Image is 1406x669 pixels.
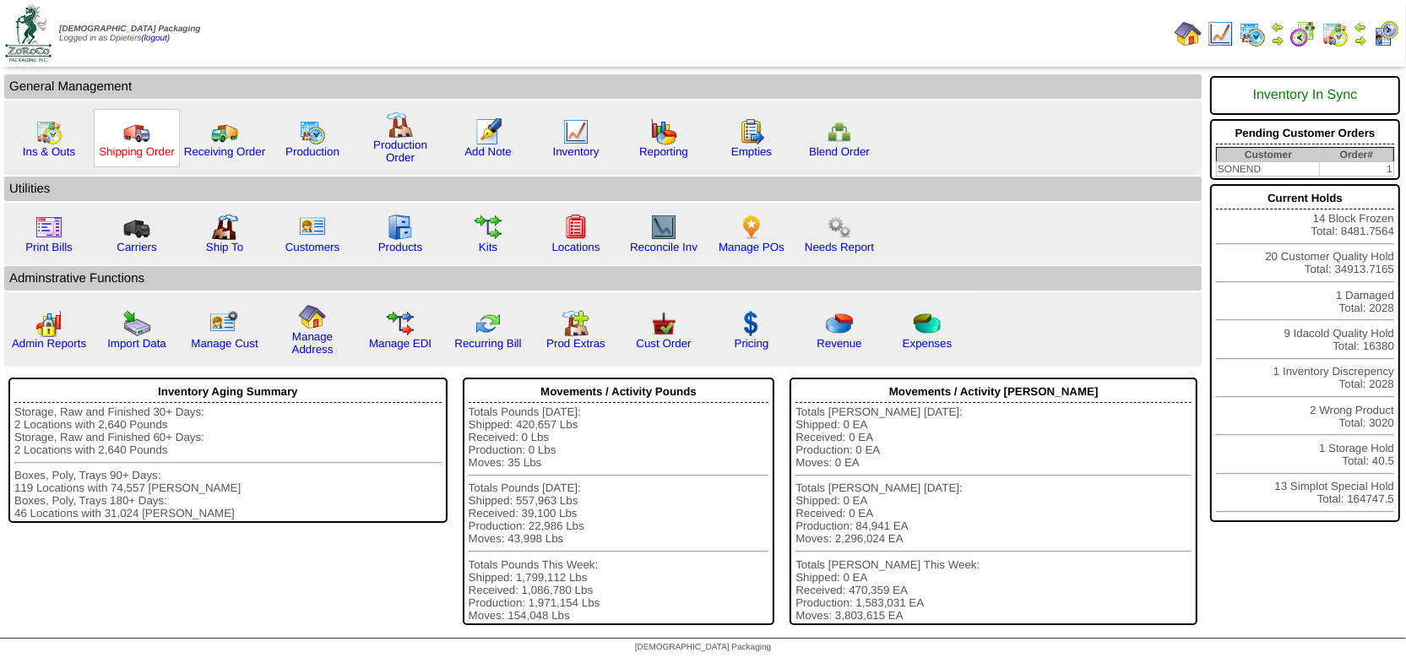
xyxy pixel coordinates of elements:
img: prodextras.gif [562,310,589,337]
div: Movements / Activity [PERSON_NAME] [795,381,1192,403]
img: arrowright.gif [1271,34,1284,47]
span: [DEMOGRAPHIC_DATA] Packaging [635,643,771,652]
div: Current Holds [1216,188,1394,209]
a: Carriers [117,241,156,253]
a: Production Order [373,139,427,164]
img: edi.gif [387,310,414,337]
th: Order# [1320,148,1394,162]
a: Pricing [735,337,769,350]
a: Blend Order [809,145,870,158]
img: calendarinout.gif [1322,20,1349,47]
a: Expenses [903,337,953,350]
img: import.gif [123,310,150,337]
div: Totals Pounds [DATE]: Shipped: 420,657 Lbs Received: 0 Lbs Production: 0 Lbs Moves: 35 Lbs Totals... [469,405,769,622]
img: customers.gif [299,214,326,241]
th: Customer [1217,148,1320,162]
a: Import Data [107,337,166,350]
td: Utilities [4,177,1202,201]
a: Shipping Order [99,145,175,158]
img: calendarblend.gif [1289,20,1316,47]
a: Reconcile Inv [630,241,698,253]
a: Kits [479,241,497,253]
img: truck2.gif [211,118,238,145]
td: SONEND [1217,162,1320,177]
a: Receiving Order [184,145,265,158]
img: orders.gif [475,118,502,145]
img: locations.gif [562,214,589,241]
img: graph.gif [650,118,677,145]
img: reconcile.gif [475,310,502,337]
img: po.png [738,214,765,241]
img: calendarprod.gif [1239,20,1266,47]
img: pie_chart2.png [914,310,941,337]
a: Manage Address [292,330,334,356]
a: Manage EDI [369,337,432,350]
a: Reporting [639,145,688,158]
img: workflow.png [826,214,853,241]
img: cust_order.png [650,310,677,337]
img: dollar.gif [738,310,765,337]
a: Inventory [553,145,600,158]
img: workorder.gif [738,118,765,145]
img: calendarinout.gif [35,118,62,145]
a: Recurring Bill [454,337,521,350]
img: line_graph.gif [1207,20,1234,47]
a: Needs Report [805,241,874,253]
a: (logout) [141,34,170,43]
a: Ins & Outs [23,145,75,158]
a: Production [285,145,339,158]
a: Empties [731,145,772,158]
img: arrowright.gif [1354,34,1367,47]
a: Add Note [464,145,512,158]
div: Pending Customer Orders [1216,122,1394,144]
div: Totals [PERSON_NAME] [DATE]: Shipped: 0 EA Received: 0 EA Production: 0 EA Moves: 0 EA Totals [PE... [795,405,1192,622]
img: home.gif [299,303,326,330]
img: arrowleft.gif [1354,20,1367,34]
img: home.gif [1175,20,1202,47]
img: truck3.gif [123,214,150,241]
td: 1 [1320,162,1394,177]
a: Prod Extras [546,337,605,350]
a: Admin Reports [12,337,86,350]
img: cabinet.gif [387,214,414,241]
img: line_graph2.gif [650,214,677,241]
a: Customers [285,241,339,253]
img: calendarprod.gif [299,118,326,145]
img: zoroco-logo-small.webp [5,5,52,62]
a: Ship To [206,241,243,253]
div: Movements / Activity Pounds [469,381,769,403]
td: General Management [4,74,1202,99]
img: network.png [826,118,853,145]
div: Inventory Aging Summary [14,381,442,403]
a: Cust Order [636,337,691,350]
div: Storage, Raw and Finished 30+ Days: 2 Locations with 2,640 Pounds Storage, Raw and Finished 60+ D... [14,405,442,519]
a: Locations [551,241,600,253]
span: Logged in as Dpieters [59,24,200,43]
img: invoice2.gif [35,214,62,241]
img: calendarcustomer.gif [1372,20,1399,47]
img: factory2.gif [211,214,238,241]
img: managecust.png [209,310,241,337]
div: Inventory In Sync [1216,79,1394,111]
img: truck.gif [123,118,150,145]
td: Adminstrative Functions [4,266,1202,291]
a: Products [378,241,423,253]
a: Revenue [817,337,861,350]
span: [DEMOGRAPHIC_DATA] Packaging [59,24,200,34]
a: Manage POs [719,241,784,253]
img: pie_chart.png [826,310,853,337]
img: factory.gif [387,111,414,139]
img: arrowleft.gif [1271,20,1284,34]
img: graph2.png [35,310,62,337]
div: 14 Block Frozen Total: 8481.7564 20 Customer Quality Hold Total: 34913.7165 1 Damaged Total: 2028... [1210,184,1400,522]
img: workflow.gif [475,214,502,241]
img: line_graph.gif [562,118,589,145]
a: Print Bills [25,241,73,253]
a: Manage Cust [191,337,258,350]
